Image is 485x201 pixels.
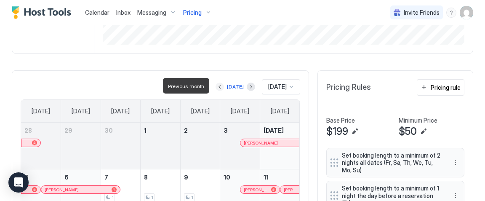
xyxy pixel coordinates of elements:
[151,107,170,115] span: [DATE]
[220,123,260,138] a: October 3, 2025
[85,9,109,16] span: Calendar
[260,123,300,138] a: October 4, 2025
[112,195,114,200] span: 1
[144,127,147,134] span: 1
[260,123,300,169] td: October 4, 2025
[342,152,442,174] span: Set booking length to a minimum of 2 nights all dates (Fr, Sa, Th, We, Tu, Mo, Su)
[284,187,296,193] span: [PERSON_NAME]
[101,169,141,185] a: October 7, 2025
[184,174,188,181] span: 9
[418,126,429,137] button: Edit
[64,127,72,134] span: 29
[143,100,178,123] a: Wednesday
[264,174,269,181] span: 11
[417,79,464,96] button: Pricing rule
[45,187,79,193] span: [PERSON_NAME]
[264,127,284,134] span: [DATE]
[101,123,141,138] a: September 30, 2025
[141,123,181,169] td: October 1, 2025
[104,174,108,181] span: 7
[183,9,202,16] span: Pricing
[326,148,464,178] div: Set booking length to a minimum of 2 nights all dates (Fr, Sa, Th, We, Tu, Mo, Su) menu
[63,100,99,123] a: Monday
[116,8,131,17] a: Inbox
[450,158,461,168] button: More options
[450,190,461,201] button: More options
[244,187,267,193] span: [PERSON_NAME]
[184,127,188,134] span: 2
[181,123,220,138] a: October 2, 2025
[116,9,131,16] span: Inbox
[151,195,153,200] span: 1
[85,8,109,17] a: Calendar
[8,172,29,193] div: Open Intercom Messenger
[399,125,417,138] span: $50
[181,169,220,185] a: October 9, 2025
[21,169,61,185] a: October 5, 2025
[103,100,138,123] a: Tuesday
[244,140,296,146] div: [PERSON_NAME]
[72,107,90,115] span: [DATE]
[226,82,245,92] button: [DATE]
[168,83,204,89] span: Previous month
[141,169,180,185] a: October 8, 2025
[111,107,130,115] span: [DATE]
[183,100,218,123] a: Thursday
[23,100,59,123] a: Sunday
[180,123,220,169] td: October 2, 2025
[268,83,287,91] span: [DATE]
[144,174,148,181] span: 8
[61,123,101,138] a: September 29, 2025
[399,117,437,124] span: Minimum Price
[224,174,230,181] span: 10
[231,107,249,115] span: [DATE]
[260,169,300,185] a: October 11, 2025
[64,174,69,181] span: 6
[222,100,258,123] a: Friday
[61,169,101,185] a: October 6, 2025
[191,107,210,115] span: [DATE]
[21,123,61,138] a: September 28, 2025
[61,123,101,169] td: September 29, 2025
[101,123,141,169] td: September 30, 2025
[224,127,228,134] span: 3
[446,8,456,18] div: menu
[271,107,289,115] span: [DATE]
[350,126,360,137] button: Edit
[220,169,260,185] a: October 10, 2025
[24,127,32,134] span: 28
[404,9,440,16] span: Invite Friends
[460,6,473,19] div: User profile
[431,83,461,92] div: Pricing rule
[104,127,113,134] span: 30
[12,6,75,19] a: Host Tools Logo
[326,125,348,138] span: $199
[244,140,278,146] span: [PERSON_NAME]
[227,83,244,91] div: [DATE]
[21,123,61,169] td: September 28, 2025
[141,123,180,138] a: October 1, 2025
[32,107,50,115] span: [DATE]
[137,9,166,16] span: Messaging
[326,117,355,124] span: Base Price
[326,83,371,92] span: Pricing Rules
[450,158,461,168] div: menu
[247,83,255,91] button: Next month
[220,123,260,169] td: October 3, 2025
[244,187,276,193] div: [PERSON_NAME]
[262,100,298,123] a: Saturday
[450,190,461,201] div: menu
[191,195,193,200] span: 1
[45,187,117,193] div: [PERSON_NAME]
[216,83,224,91] button: Previous month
